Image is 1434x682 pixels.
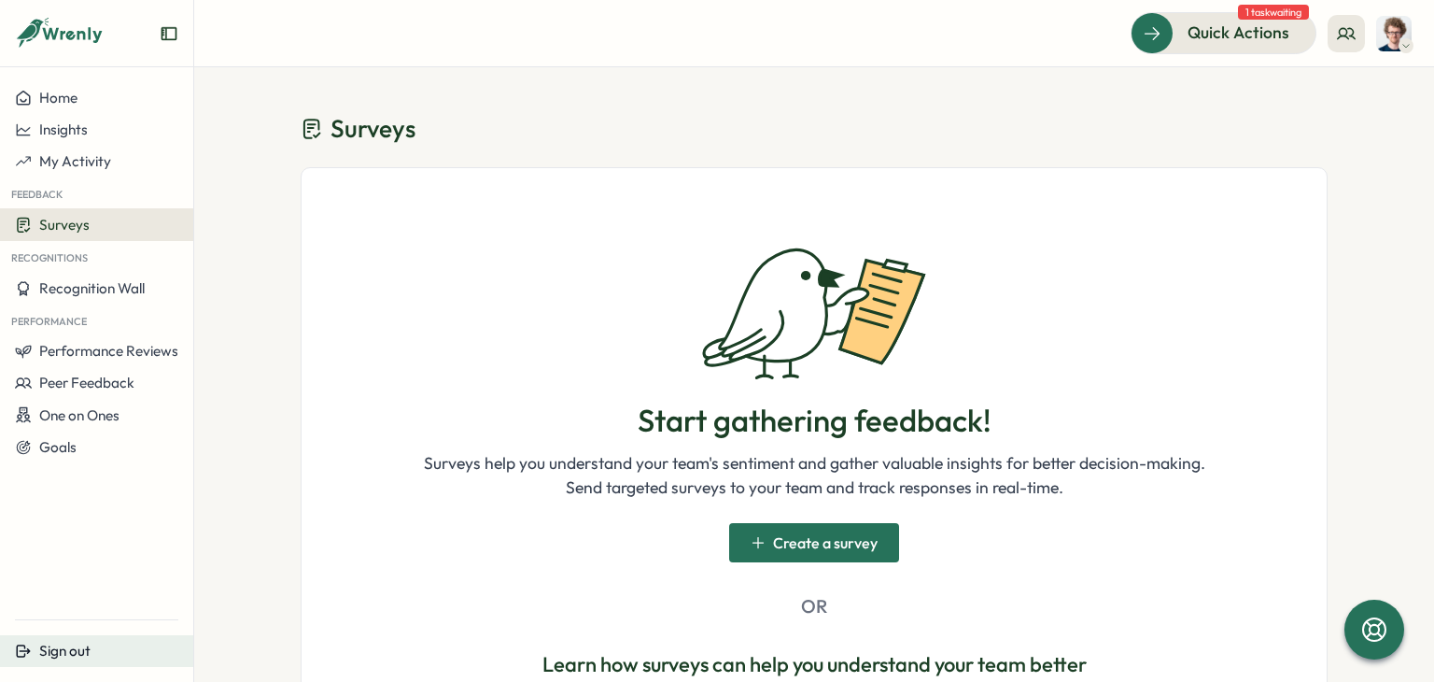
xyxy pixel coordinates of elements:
[39,152,111,170] span: My Activity
[1376,16,1412,51] img: Joe Barber
[330,112,415,145] span: Surveys
[39,89,77,107] span: Home
[1238,5,1309,20] span: 1 task waiting
[801,592,827,621] p: OR
[638,403,991,440] h1: Start gathering feedback!
[39,438,77,456] span: Goals
[773,535,878,550] span: Create a survey
[39,121,88,138] span: Insights
[39,279,145,297] span: Recognition Wall
[39,406,119,424] span: One on Ones
[542,650,1087,679] p: Learn how surveys can help you understand your team better
[729,523,899,562] button: Create a survey
[424,476,1205,500] p: Send targeted surveys to your team and track responses in real-time.
[39,374,134,391] span: Peer Feedback
[39,642,91,660] span: Sign out
[1188,21,1289,45] span: Quick Actions
[160,24,178,43] button: Expand sidebar
[39,342,178,360] span: Performance Reviews
[39,216,90,234] span: Surveys
[424,451,1205,476] p: Surveys help you understand your team's sentiment and gather valuable insights for better decisio...
[1131,12,1316,53] button: Quick Actions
